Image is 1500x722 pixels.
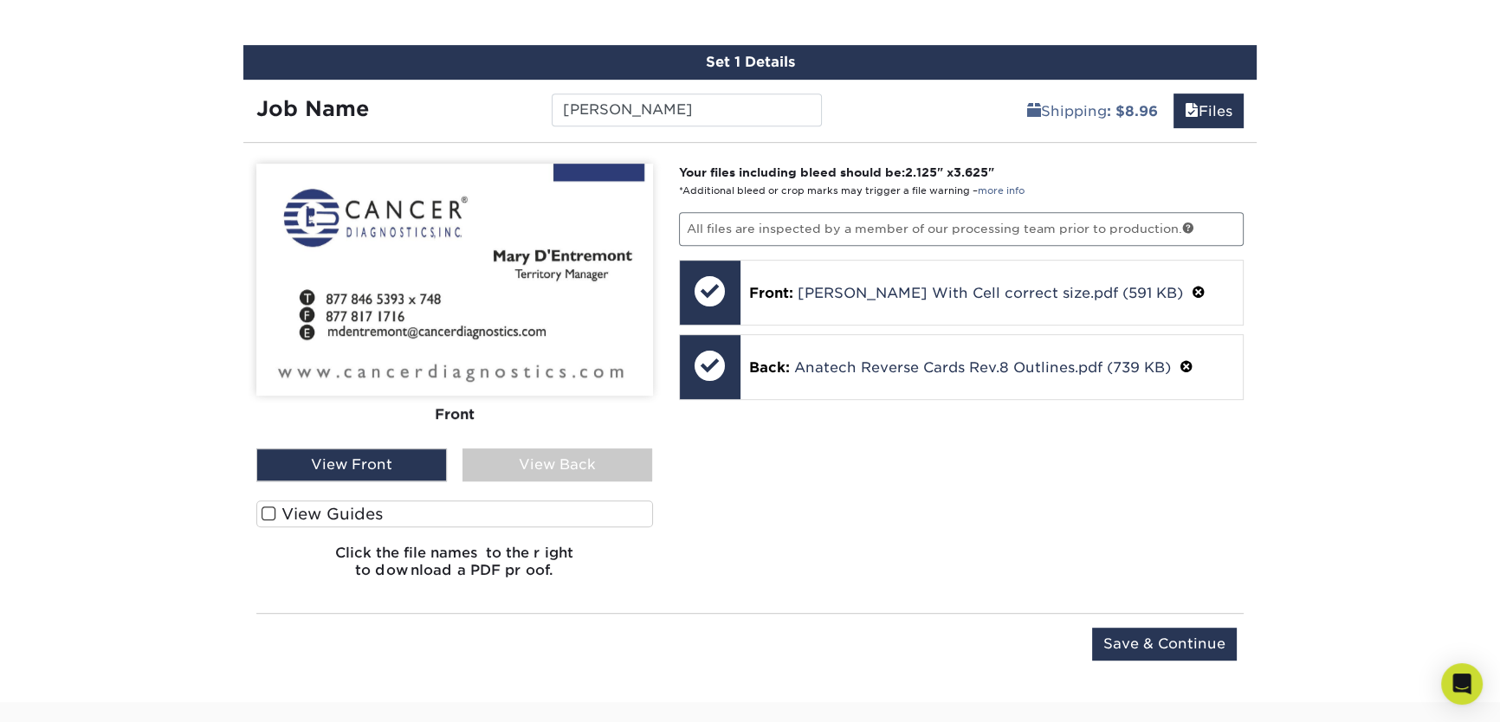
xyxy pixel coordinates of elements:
input: Enter a job name [552,93,821,126]
h6: Click the file names to the right to download a PDF proof. [256,545,653,591]
p: All files are inspected by a member of our processing team prior to production. [679,212,1245,245]
a: Shipping: $8.96 [1016,93,1169,128]
span: shipping [1027,103,1041,119]
iframe: Google Customer Reviews [4,669,147,716]
b: : $8.96 [1107,103,1158,119]
small: *Additional bleed or crop marks may trigger a file warning – [679,185,1025,197]
span: Front: [749,285,793,301]
div: View Back [462,448,653,481]
span: files [1185,103,1199,119]
input: Save & Continue [1092,628,1237,661]
span: Back: [749,359,790,376]
div: Set 1 Details [243,45,1257,80]
strong: Your files including bleed should be: " x " [679,165,994,179]
strong: Job Name [256,96,369,121]
span: 3.625 [954,165,988,179]
div: Front [256,395,653,433]
div: View Front [256,448,447,481]
label: View Guides [256,500,653,527]
div: Open Intercom Messenger [1441,663,1483,705]
a: [PERSON_NAME] With Cell correct size.pdf (591 KB) [798,285,1183,301]
a: more info [978,185,1025,197]
a: Files [1173,93,1244,128]
span: 2.125 [905,165,937,179]
a: Anatech Reverse Cards Rev.8 Outlines.pdf (739 KB) [794,359,1171,376]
